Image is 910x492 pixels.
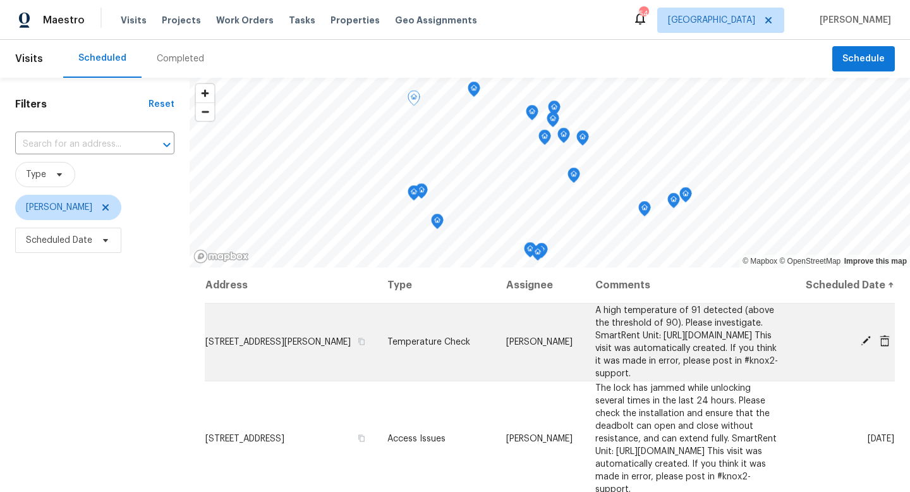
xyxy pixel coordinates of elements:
[868,434,894,443] span: [DATE]
[415,183,428,203] div: Map marker
[196,102,214,121] button: Zoom out
[815,14,891,27] span: [PERSON_NAME]
[792,268,895,303] th: Scheduled Date ↑
[356,336,367,347] button: Copy Address
[15,135,139,154] input: Search for an address...
[121,14,147,27] span: Visits
[875,335,894,347] span: Cancel
[506,338,573,347] span: [PERSON_NAME]
[408,90,420,110] div: Map marker
[190,78,910,268] canvas: Map
[15,45,43,73] span: Visits
[638,201,651,221] div: Map marker
[387,338,470,347] span: Temperature Check
[356,433,367,444] button: Copy Address
[524,242,537,262] div: Map marker
[289,16,315,25] span: Tasks
[15,98,149,111] h1: Filters
[585,268,792,303] th: Comments
[496,268,585,303] th: Assignee
[557,128,570,147] div: Map marker
[26,201,92,214] span: [PERSON_NAME]
[377,268,496,303] th: Type
[387,434,446,443] span: Access Issues
[205,338,351,347] span: [STREET_ADDRESS][PERSON_NAME]
[216,14,274,27] span: Work Orders
[535,243,548,262] div: Map marker
[78,52,126,65] div: Scheduled
[196,103,214,121] span: Zoom out
[856,335,875,347] span: Edit
[547,112,559,132] div: Map marker
[595,306,778,378] span: A high temperature of 91 detected (above the threshold of 90). Please investigate. SmartRent Unit...
[331,14,380,27] span: Properties
[526,105,538,125] div: Map marker
[158,136,176,154] button: Open
[196,84,214,102] button: Zoom in
[162,14,201,27] span: Projects
[468,82,480,101] div: Map marker
[679,187,692,207] div: Map marker
[667,193,680,212] div: Map marker
[548,101,561,120] div: Map marker
[538,130,551,149] div: Map marker
[668,14,755,27] span: [GEOGRAPHIC_DATA]
[431,214,444,233] div: Map marker
[26,168,46,181] span: Type
[395,14,477,27] span: Geo Assignments
[743,257,777,266] a: Mapbox
[43,14,85,27] span: Maestro
[205,268,377,303] th: Address
[531,245,544,265] div: Map marker
[157,52,204,65] div: Completed
[26,234,92,247] span: Scheduled Date
[193,249,249,264] a: Mapbox homepage
[149,98,174,111] div: Reset
[567,168,580,187] div: Map marker
[842,51,885,67] span: Schedule
[576,130,589,150] div: Map marker
[779,257,840,266] a: OpenStreetMap
[408,185,420,205] div: Map marker
[844,257,907,266] a: Improve this map
[506,434,573,443] span: [PERSON_NAME]
[205,434,284,443] span: [STREET_ADDRESS]
[832,46,895,72] button: Schedule
[639,8,648,20] div: 54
